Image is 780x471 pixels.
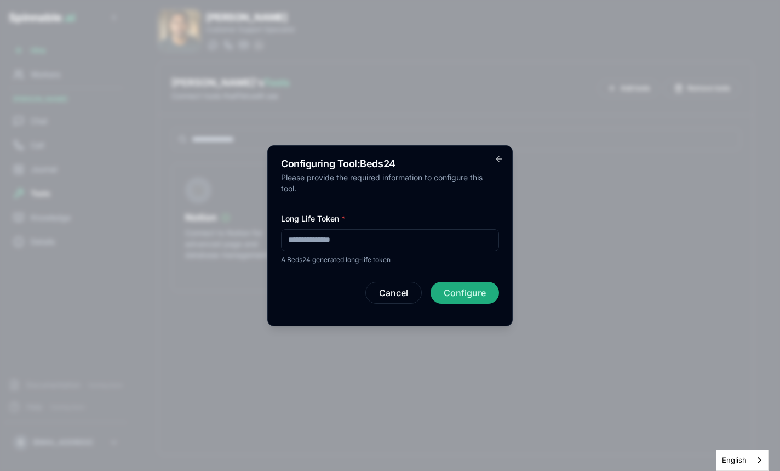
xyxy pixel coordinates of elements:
[281,256,499,264] p: A Beds24 generated long-life token
[281,159,499,169] h2: Configuring Tool: Beds24
[431,282,499,304] button: Configure
[281,214,345,223] label: Long Life Token
[365,282,422,304] button: Cancel
[281,172,499,194] p: Please provide the required information to configure this tool.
